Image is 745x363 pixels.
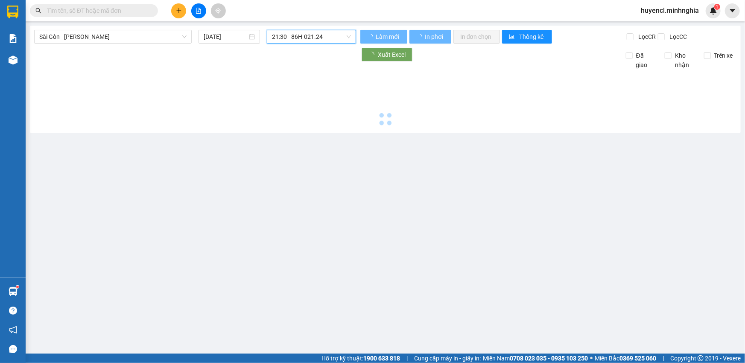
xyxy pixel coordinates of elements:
button: Xuất Excel [362,48,412,61]
button: file-add [191,3,206,18]
strong: 1900 633 818 [363,355,400,362]
span: | [406,354,408,363]
span: search [35,8,41,14]
span: Kho nhận [672,51,697,70]
span: question-circle [9,307,17,315]
span: 1 [716,4,719,10]
span: Thống kê [520,32,545,41]
img: icon-new-feature [710,7,717,15]
button: Làm mới [360,30,407,44]
span: Trên xe [711,51,736,60]
span: Lọc CR [635,32,657,41]
span: loading [367,34,374,40]
span: loading [416,34,424,40]
span: copyright [698,355,704,361]
span: Làm mới [376,32,400,41]
button: aim [211,3,226,18]
span: Miền Bắc [595,354,656,363]
button: caret-down [725,3,740,18]
button: In phơi [409,30,451,44]
sup: 1 [714,4,720,10]
span: message [9,345,17,353]
button: plus [171,3,186,18]
span: Miền Nam [483,354,588,363]
button: bar-chartThống kê [502,30,552,44]
button: In đơn chọn [453,30,500,44]
input: 13/09/2025 [204,32,247,41]
strong: 0708 023 035 - 0935 103 250 [510,355,588,362]
img: warehouse-icon [9,56,18,64]
span: Lọc CC [666,32,688,41]
span: In phơi [425,32,444,41]
input: Tìm tên, số ĐT hoặc mã đơn [47,6,148,15]
span: bar-chart [509,34,516,41]
span: file-add [196,8,202,14]
img: logo-vxr [7,6,18,18]
sup: 1 [16,286,19,288]
span: | [663,354,664,363]
span: huyencl.minhnghia [634,5,706,16]
img: solution-icon [9,34,18,43]
span: plus [176,8,182,14]
span: ⚪️ [590,357,593,360]
span: notification [9,326,17,334]
strong: 0369 525 060 [619,355,656,362]
span: 21:30 - 86H-021.24 [272,30,351,43]
span: Hỗ trợ kỹ thuật: [321,354,400,363]
span: Đã giao [633,51,658,70]
span: Cung cấp máy in - giấy in: [414,354,481,363]
span: Sài Gòn - Phan Rí [39,30,187,43]
img: warehouse-icon [9,287,18,296]
span: aim [215,8,221,14]
span: caret-down [729,7,736,15]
